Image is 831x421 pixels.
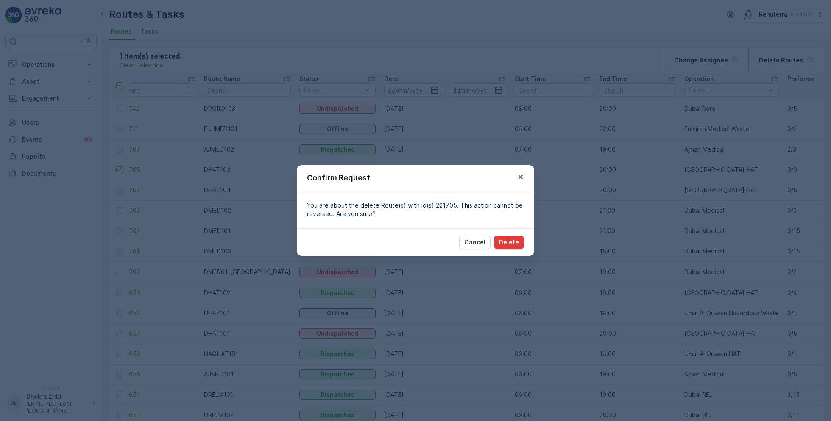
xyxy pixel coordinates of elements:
[307,172,370,184] p: Confirm Request
[307,201,524,218] p: You are about the delete Route(s) with id(s):221705. This action cannot be reversed. Are you sure?
[494,236,524,249] button: Delete
[464,238,485,247] p: Cancel
[459,236,491,249] button: Cancel
[499,238,519,247] p: Delete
